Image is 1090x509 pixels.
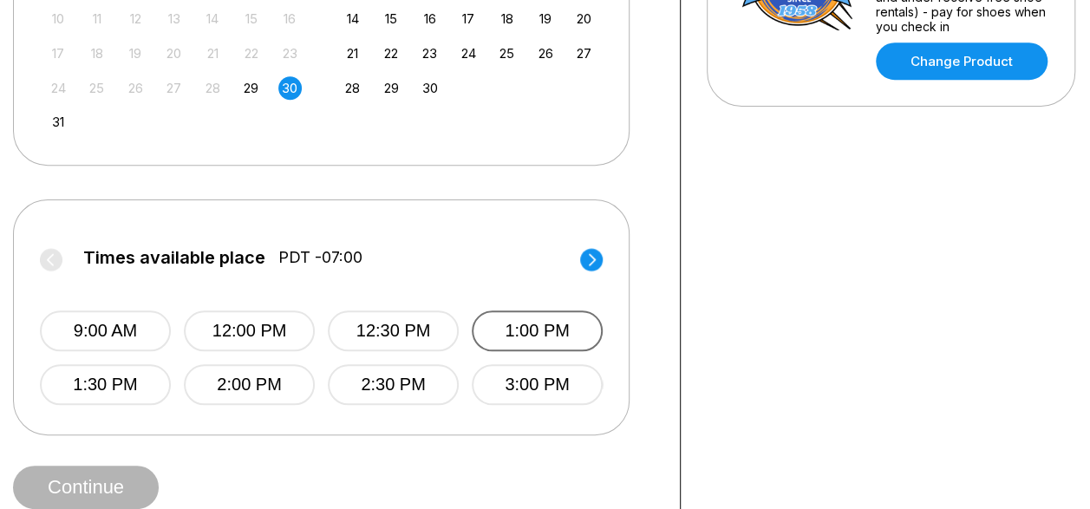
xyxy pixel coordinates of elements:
[534,42,558,65] div: Choose Friday, September 26th, 2025
[201,7,225,30] div: Not available Thursday, August 14th, 2025
[472,310,603,351] button: 1:00 PM
[239,76,263,100] div: Choose Friday, August 29th, 2025
[380,76,403,100] div: Choose Monday, September 29th, 2025
[328,364,459,405] button: 2:30 PM
[418,76,441,100] div: Choose Tuesday, September 30th, 2025
[418,42,441,65] div: Choose Tuesday, September 23rd, 2025
[457,7,480,30] div: Choose Wednesday, September 17th, 2025
[876,42,1048,80] a: Change Product
[201,42,225,65] div: Not available Thursday, August 21st, 2025
[85,42,108,65] div: Not available Monday, August 18th, 2025
[239,42,263,65] div: Not available Friday, August 22nd, 2025
[184,364,315,405] button: 2:00 PM
[341,7,364,30] div: Choose Sunday, September 14th, 2025
[47,7,70,30] div: Not available Sunday, August 10th, 2025
[124,76,147,100] div: Not available Tuesday, August 26th, 2025
[47,42,70,65] div: Not available Sunday, August 17th, 2025
[457,42,480,65] div: Choose Wednesday, September 24th, 2025
[47,110,70,134] div: Choose Sunday, August 31st, 2025
[328,310,459,351] button: 12:30 PM
[124,7,147,30] div: Not available Tuesday, August 12th, 2025
[495,42,519,65] div: Choose Thursday, September 25th, 2025
[162,7,186,30] div: Not available Wednesday, August 13th, 2025
[278,42,302,65] div: Not available Saturday, August 23rd, 2025
[278,76,302,100] div: Choose Saturday, August 30th, 2025
[124,42,147,65] div: Not available Tuesday, August 19th, 2025
[380,42,403,65] div: Choose Monday, September 22nd, 2025
[278,248,362,267] span: PDT -07:00
[85,76,108,100] div: Not available Monday, August 25th, 2025
[278,7,302,30] div: Not available Saturday, August 16th, 2025
[572,7,596,30] div: Choose Saturday, September 20th, 2025
[380,7,403,30] div: Choose Monday, September 15th, 2025
[162,42,186,65] div: Not available Wednesday, August 20th, 2025
[341,42,364,65] div: Choose Sunday, September 21st, 2025
[83,248,265,267] span: Times available place
[495,7,519,30] div: Choose Thursday, September 18th, 2025
[472,364,603,405] button: 3:00 PM
[40,364,171,405] button: 1:30 PM
[572,42,596,65] div: Choose Saturday, September 27th, 2025
[418,7,441,30] div: Choose Tuesday, September 16th, 2025
[534,7,558,30] div: Choose Friday, September 19th, 2025
[341,76,364,100] div: Choose Sunday, September 28th, 2025
[239,7,263,30] div: Not available Friday, August 15th, 2025
[85,7,108,30] div: Not available Monday, August 11th, 2025
[184,310,315,351] button: 12:00 PM
[201,76,225,100] div: Not available Thursday, August 28th, 2025
[162,76,186,100] div: Not available Wednesday, August 27th, 2025
[47,76,70,100] div: Not available Sunday, August 24th, 2025
[40,310,171,351] button: 9:00 AM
